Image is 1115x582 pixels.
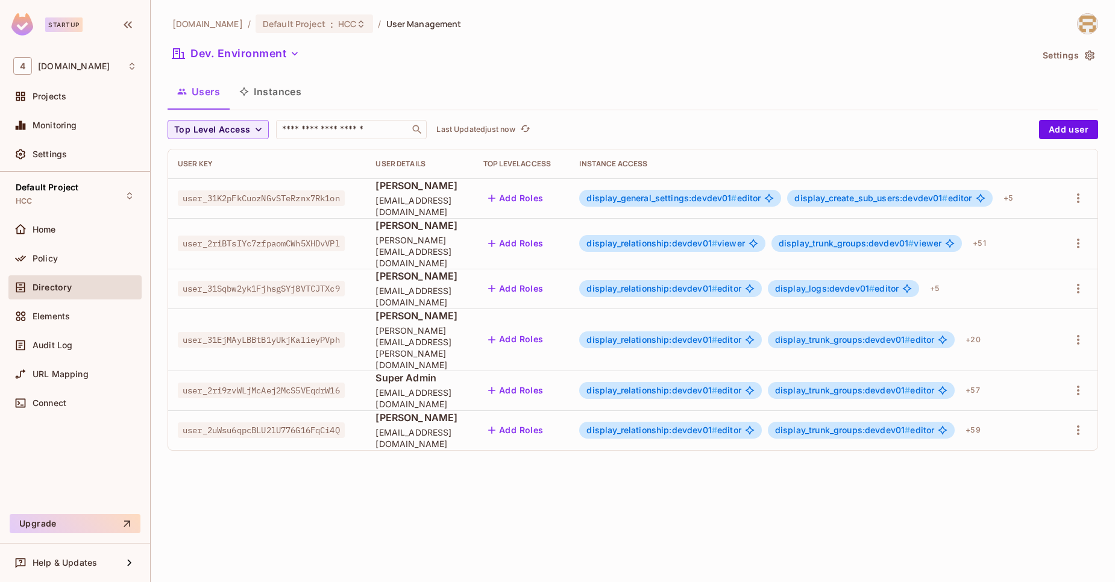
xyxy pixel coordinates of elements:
[375,427,464,449] span: [EMAIL_ADDRESS][DOMAIN_NAME]
[33,92,66,101] span: Projects
[579,159,1046,169] div: Instance Access
[38,61,110,71] span: Workspace: 46labs.com
[905,334,910,345] span: #
[16,183,78,192] span: Default Project
[775,425,934,435] span: editor
[375,195,464,217] span: [EMAIL_ADDRESS][DOMAIN_NAME]
[178,159,356,169] div: User Key
[712,283,717,293] span: #
[483,189,548,208] button: Add Roles
[168,120,269,139] button: Top Level Access
[375,159,464,169] div: User Details
[483,381,548,400] button: Add Roles
[375,325,464,371] span: [PERSON_NAME][EMAIL_ADDRESS][PERSON_NAME][DOMAIN_NAME]
[386,18,462,30] span: User Management
[375,387,464,410] span: [EMAIL_ADDRESS][DOMAIN_NAME]
[248,18,251,30] li: /
[775,335,934,345] span: editor
[174,122,250,137] span: Top Level Access
[330,19,334,29] span: :
[338,18,356,30] span: HCC
[520,124,530,136] span: refresh
[375,219,464,232] span: [PERSON_NAME]
[33,254,58,263] span: Policy
[961,330,985,349] div: + 20
[16,196,32,206] span: HCC
[586,334,717,345] span: display_relationship:devdev01
[168,77,230,107] button: Users
[999,189,1018,208] div: + 5
[905,425,910,435] span: #
[33,283,72,292] span: Directory
[925,279,944,298] div: + 5
[1078,14,1098,34] img: ali.sheikh@46labs.com
[375,371,464,384] span: Super Admin
[33,311,70,321] span: Elements
[515,122,532,137] span: Click to refresh data
[178,422,345,438] span: user_2uWsu6qpcBLU2lU776G16FqCi4Q
[586,239,744,248] span: viewer
[586,284,741,293] span: editor
[586,193,761,203] span: editor
[869,283,875,293] span: #
[779,239,941,248] span: viewer
[586,385,717,395] span: display_relationship:devdev01
[586,425,741,435] span: editor
[178,281,345,296] span: user_31Sqbw2yk1FjhsgSYj8VTCJTXc9
[586,386,741,395] span: editor
[436,125,515,134] p: Last Updated just now
[375,285,464,308] span: [EMAIL_ADDRESS][DOMAIN_NAME]
[1038,46,1098,65] button: Settings
[712,425,717,435] span: #
[1039,120,1098,139] button: Add user
[178,332,345,348] span: user_31EjMAyLBBtB1yUkjKalieyPVph
[33,558,97,568] span: Help & Updates
[731,193,737,203] span: #
[775,284,899,293] span: editor
[586,425,717,435] span: display_relationship:devdev01
[178,236,345,251] span: user_2riBTsIYc7zfpaomCWh5XHDvVPl
[33,120,77,130] span: Monitoring
[586,335,741,345] span: editor
[712,334,717,345] span: #
[263,18,325,30] span: Default Project
[586,238,717,248] span: display_relationship:devdev01
[375,269,464,283] span: [PERSON_NAME]
[168,44,304,63] button: Dev. Environment
[775,283,875,293] span: display_logs:devdev01
[10,514,140,533] button: Upgrade
[968,234,990,253] div: + 51
[779,238,914,248] span: display_trunk_groups:devdev01
[483,159,561,169] div: Top Level Access
[483,279,548,298] button: Add Roles
[775,386,934,395] span: editor
[961,421,985,440] div: + 59
[33,369,89,379] span: URL Mapping
[178,190,345,206] span: user_31K2pFkCuozNGvSTeRznx7Rk1on
[178,383,345,398] span: user_2ri9zvWLjMcAej2McS5VEqdrW16
[775,334,911,345] span: display_trunk_groups:devdev01
[11,13,33,36] img: SReyMgAAAABJRU5ErkJggg==
[33,398,66,408] span: Connect
[375,179,464,192] span: [PERSON_NAME]
[45,17,83,32] div: Startup
[33,340,72,350] span: Audit Log
[378,18,381,30] li: /
[775,385,911,395] span: display_trunk_groups:devdev01
[483,421,548,440] button: Add Roles
[775,425,911,435] span: display_trunk_groups:devdev01
[483,330,548,349] button: Add Roles
[518,122,532,137] button: refresh
[961,381,984,400] div: + 57
[712,238,717,248] span: #
[586,283,717,293] span: display_relationship:devdev01
[13,57,32,75] span: 4
[586,193,737,203] span: display_general_settings:devdev01
[375,234,464,269] span: [PERSON_NAME][EMAIL_ADDRESS][DOMAIN_NAME]
[905,385,910,395] span: #
[33,225,56,234] span: Home
[908,238,914,248] span: #
[172,18,243,30] span: the active workspace
[942,193,947,203] span: #
[375,411,464,424] span: [PERSON_NAME]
